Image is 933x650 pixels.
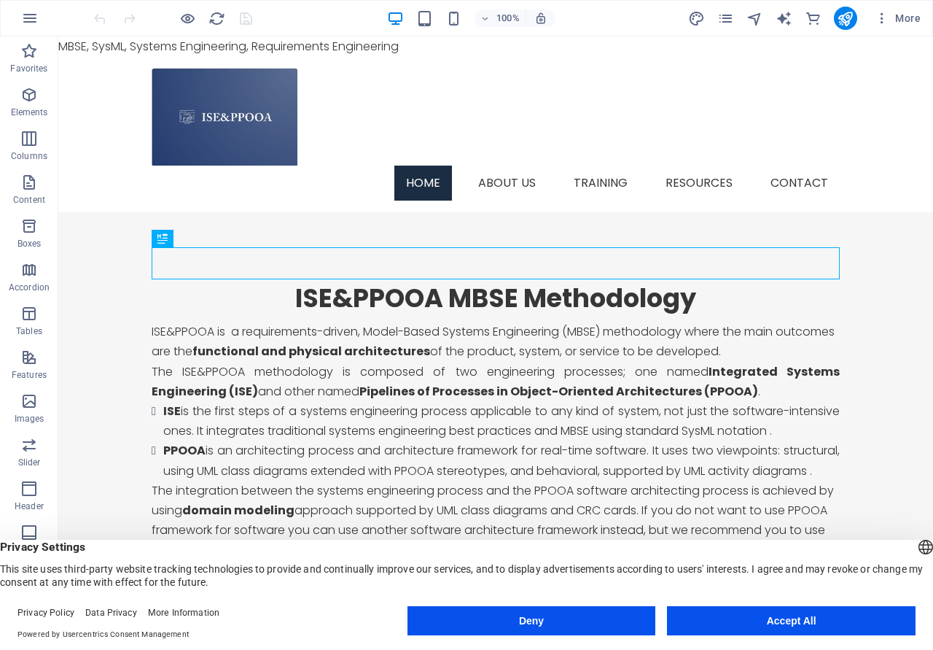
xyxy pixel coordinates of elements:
i: Design (Ctrl+Alt+Y) [688,10,705,27]
p: Content [13,194,45,206]
button: More [869,7,926,30]
button: Click here to leave preview mode and continue editing [179,9,196,27]
p: Tables [16,325,42,337]
i: AI Writer [776,10,792,27]
i: Reload page [208,10,225,27]
p: Slider [18,457,41,468]
button: reload [208,9,225,27]
p: Accordion [9,282,50,293]
button: navigator [746,9,764,27]
button: text_generator [776,9,793,27]
p: Features [12,369,47,381]
p: Boxes [17,238,42,249]
span: More [875,11,921,26]
button: pages [717,9,735,27]
i: Navigator [746,10,763,27]
p: Header [15,500,44,512]
button: commerce [805,9,822,27]
button: design [688,9,706,27]
p: Favorites [10,63,47,74]
button: publish [834,7,857,30]
button: 100% [475,9,526,27]
p: Elements [11,107,48,118]
h6: 100% [496,9,520,27]
i: On resize automatically adjust zoom level to fit chosen device. [534,12,547,25]
i: Pages (Ctrl+Alt+S) [717,10,734,27]
p: Columns [11,150,47,162]
i: Publish [837,10,854,27]
i: Commerce [805,10,821,27]
p: Images [15,413,44,425]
